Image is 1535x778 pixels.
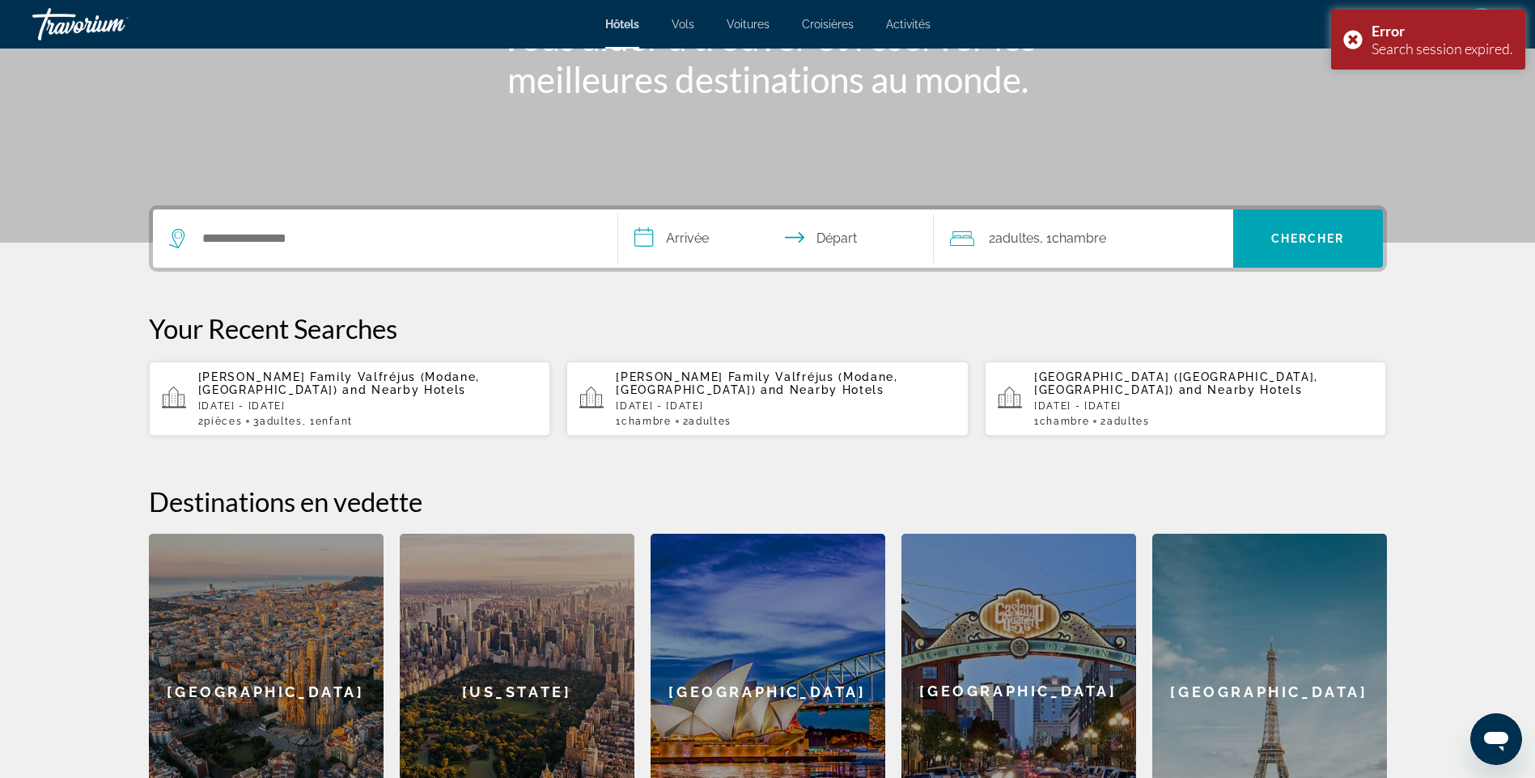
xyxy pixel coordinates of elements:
[1034,370,1318,396] span: [GEOGRAPHIC_DATA] ([GEOGRAPHIC_DATA], [GEOGRAPHIC_DATA])
[201,226,593,251] input: Search hotel destination
[1461,7,1503,41] button: User Menu
[618,209,934,268] button: Select check in and out date
[153,209,1383,268] div: Search widget
[886,18,931,31] a: Activités
[1233,209,1383,268] button: Search
[342,383,466,396] span: and Nearby Hotels
[316,416,353,427] span: Enfant
[1052,230,1106,246] span: Chambre
[1034,400,1374,412] p: [DATE] - [DATE]
[1040,416,1090,427] span: Chambre
[32,3,194,45] a: Travorium
[761,383,884,396] span: and Nearby Hotels
[1100,416,1149,427] span: 2
[1107,416,1150,427] span: Adultes
[1470,713,1522,765] iframe: Button to launch messaging window
[1040,227,1106,250] span: , 1
[566,361,969,437] button: [PERSON_NAME] Family Valfréjus (Modane, [GEOGRAPHIC_DATA]) and Nearby Hotels[DATE] - [DATE]1Chamb...
[149,361,551,437] button: [PERSON_NAME] Family Valfréjus (Modane, [GEOGRAPHIC_DATA]) and Nearby Hotels[DATE] - [DATE]2pièce...
[934,209,1233,268] button: Travelers: 2 adults, 0 children
[464,16,1071,100] h1: Vous aider à trouver et réserver les meilleures destinations au monde.
[303,416,353,427] span: , 1
[1372,22,1513,40] div: Error
[689,416,731,427] span: Adultes
[1034,416,1089,427] span: 1
[198,416,243,427] span: 2
[149,485,1387,518] h2: Destinations en vedette
[149,312,1387,345] p: Your Recent Searches
[260,416,303,427] span: Adultes
[605,18,639,31] a: Hôtels
[621,416,672,427] span: Chambre
[727,18,770,31] a: Voitures
[989,227,1040,250] span: 2
[683,416,731,427] span: 2
[616,416,671,427] span: 1
[616,370,898,396] span: [PERSON_NAME] Family Valfréjus (Modane, [GEOGRAPHIC_DATA])
[995,230,1040,246] span: Adultes
[802,18,854,31] a: Croisières
[616,400,956,412] p: [DATE] - [DATE]
[985,361,1387,437] button: [GEOGRAPHIC_DATA] ([GEOGRAPHIC_DATA], [GEOGRAPHIC_DATA]) and Nearby Hotels[DATE] - [DATE]1Chambre...
[1179,383,1303,396] span: and Nearby Hotels
[198,370,481,396] span: [PERSON_NAME] Family Valfréjus (Modane, [GEOGRAPHIC_DATA])
[1372,40,1513,57] div: Search session expired.
[198,400,538,412] p: [DATE] - [DATE]
[204,416,242,427] span: pièces
[1271,232,1345,245] span: Chercher
[672,18,694,31] a: Vols
[253,416,302,427] span: 3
